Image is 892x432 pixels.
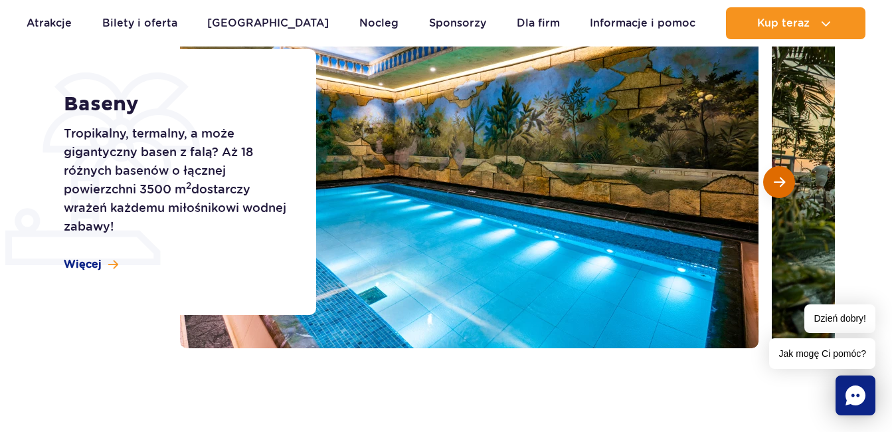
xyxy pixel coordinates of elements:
[180,16,758,348] img: Ciepły basen wewnętrzny z tropikalnymi malowidłami na ścianach
[64,92,286,116] h1: Baseny
[64,124,286,236] p: Tropikalny, termalny, a może gigantyczny basen z falą? Aż 18 różnych basenów o łącznej powierzchn...
[590,7,695,39] a: Informacje i pomoc
[64,257,102,272] span: Więcej
[757,17,810,29] span: Kup teraz
[186,180,191,191] sup: 2
[517,7,560,39] a: Dla firm
[359,7,399,39] a: Nocleg
[207,7,329,39] a: [GEOGRAPHIC_DATA]
[27,7,72,39] a: Atrakcje
[769,338,875,369] span: Jak mogę Ci pomóc?
[429,7,486,39] a: Sponsorzy
[102,7,177,39] a: Bilety i oferta
[64,257,118,272] a: Więcej
[763,166,795,198] button: Następny slajd
[836,376,875,415] div: Chat
[804,304,875,333] span: Dzień dobry!
[726,7,865,39] button: Kup teraz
